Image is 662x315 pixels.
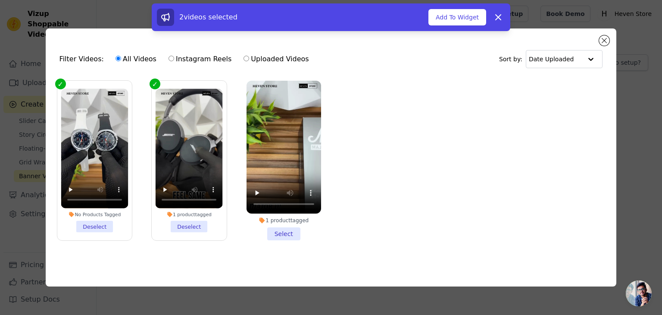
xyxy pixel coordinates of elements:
[247,217,321,224] div: 1 product tagged
[243,54,309,65] label: Uploaded Videos
[428,9,486,25] button: Add To Widget
[156,211,223,217] div: 1 product tagged
[115,54,157,65] label: All Videos
[626,280,652,306] a: Open chat
[168,54,232,65] label: Instagram Reels
[59,49,314,69] div: Filter Videos:
[179,13,237,21] span: 2 videos selected
[599,35,609,46] button: Close modal
[61,211,128,217] div: No Products Tagged
[499,50,603,68] div: Sort by:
